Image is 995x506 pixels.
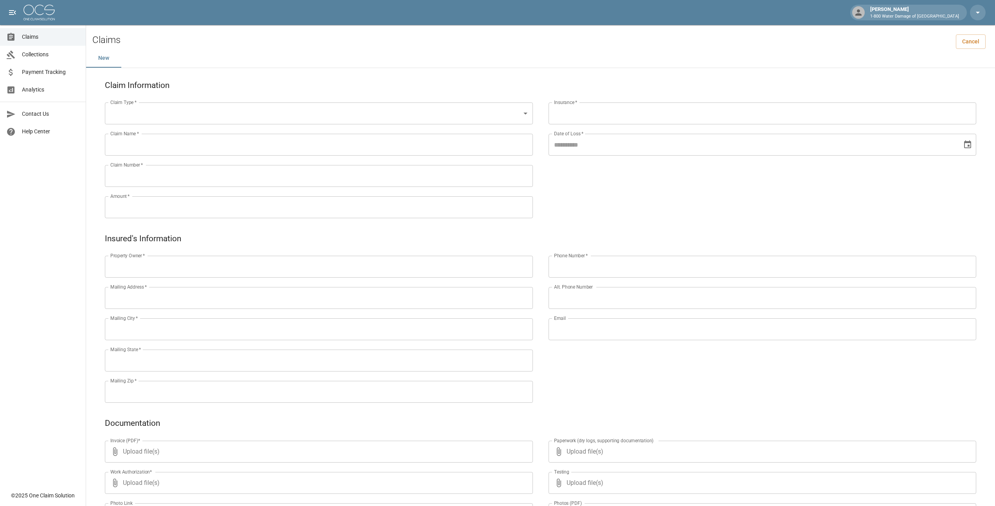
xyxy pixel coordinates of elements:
button: New [86,49,121,68]
label: Claim Number [110,161,143,168]
label: Invoice (PDF)* [110,437,140,444]
label: Claim Name [110,130,139,137]
label: Mailing Zip [110,377,137,384]
label: Paperwork (dry logs, supporting documentation) [554,437,654,444]
label: Amount [110,193,130,199]
p: 1-800 Water Damage of [GEOGRAPHIC_DATA] [870,13,959,20]
div: © 2025 One Claim Solution [11,492,75,499]
label: Date of Loss [554,130,583,137]
button: open drawer [5,5,20,20]
label: Alt. Phone Number [554,284,593,290]
h2: Claims [92,34,121,46]
label: Testing [554,468,569,475]
span: Payment Tracking [22,68,79,76]
button: Choose date [960,137,975,153]
label: Mailing City [110,315,138,321]
span: Help Center [22,127,79,136]
label: Property Owner [110,252,145,259]
span: Contact Us [22,110,79,118]
span: Claims [22,33,79,41]
span: Analytics [22,86,79,94]
img: ocs-logo-white-transparent.png [23,5,55,20]
span: Collections [22,50,79,59]
label: Email [554,315,566,321]
span: Upload file(s) [123,472,512,494]
label: Claim Type [110,99,137,106]
span: Upload file(s) [567,472,955,494]
label: Mailing State [110,346,141,353]
span: Upload file(s) [567,441,955,463]
div: [PERSON_NAME] [867,5,962,20]
label: Phone Number [554,252,588,259]
label: Insurance [554,99,577,106]
div: dynamic tabs [86,49,995,68]
label: Mailing Address [110,284,147,290]
a: Cancel [956,34,986,49]
label: Work Authorization* [110,468,152,475]
span: Upload file(s) [123,441,512,463]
